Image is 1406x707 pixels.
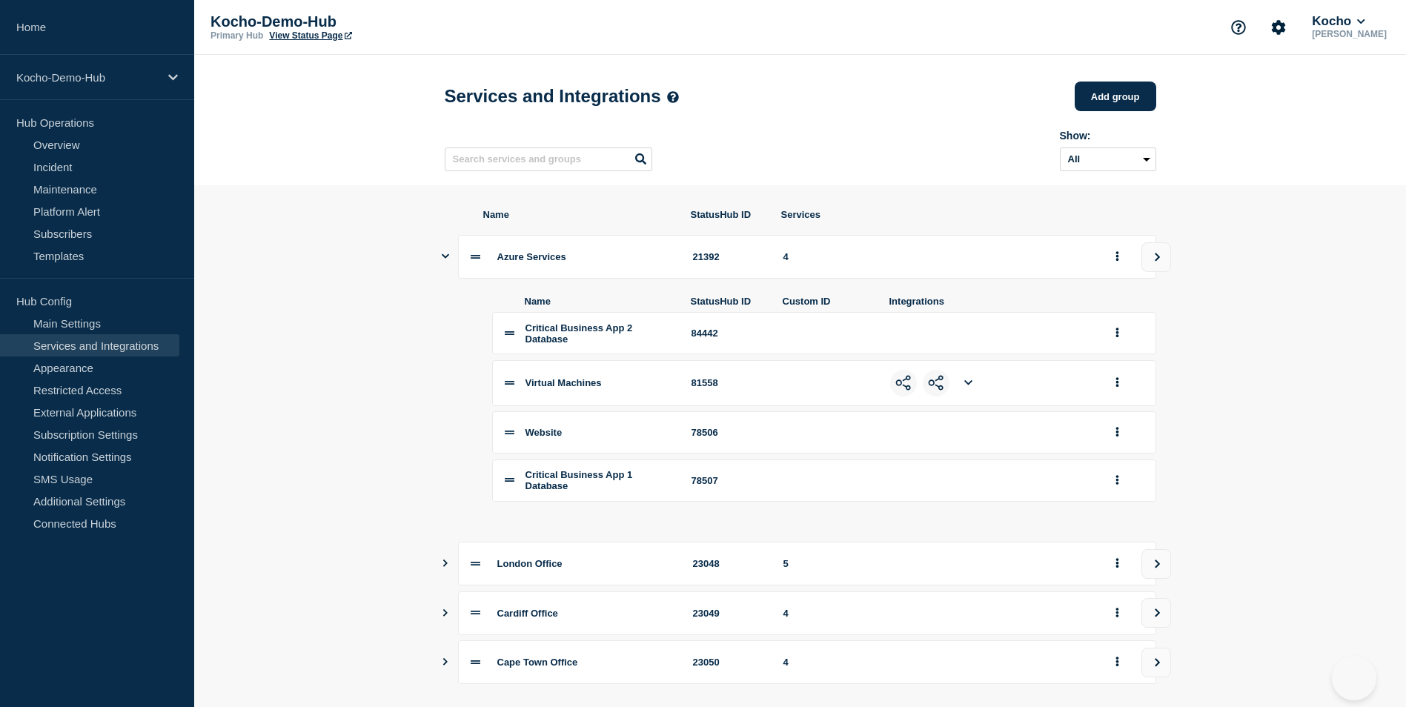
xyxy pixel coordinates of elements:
[497,608,558,619] span: Cardiff Office
[783,296,872,307] span: Custom ID
[442,235,449,279] button: Show services
[483,209,673,220] span: Name
[1075,82,1156,111] button: Add group
[497,251,566,262] span: Azure Services
[1108,245,1127,268] button: group actions
[1108,602,1127,625] button: group actions
[442,542,449,585] button: Show services
[1108,371,1127,394] button: group actions
[1141,242,1171,272] button: view group
[1141,598,1171,628] button: view group
[692,328,766,339] div: 84442
[1108,421,1127,444] button: group actions
[895,375,911,391] img: generic_hook_icon
[445,86,679,107] h1: Services and Integrations
[691,296,765,307] span: StatusHub ID
[210,30,263,41] p: Primary Hub
[1332,656,1376,700] iframe: Help Scout Beacon - Open
[1309,14,1367,29] button: Kocho
[783,657,1090,668] div: 4
[1108,651,1127,674] button: group actions
[692,475,766,486] div: 78507
[1223,12,1254,43] button: Support
[1309,29,1390,39] p: [PERSON_NAME]
[497,657,578,668] span: Cape Town Office
[1108,322,1127,345] button: group actions
[693,657,766,668] div: 23050
[889,296,1091,307] span: Integrations
[1141,549,1171,579] button: view group
[693,558,766,569] div: 23048
[783,251,1090,262] div: 4
[1263,12,1294,43] button: Account settings
[210,13,507,30] p: Kocho-Demo-Hub
[692,427,766,438] div: 78506
[442,591,449,635] button: Show services
[1141,648,1171,677] button: view group
[442,640,449,684] button: Show services
[783,608,1090,619] div: 4
[1108,469,1127,492] button: group actions
[269,30,351,41] a: View Status Page
[497,558,563,569] span: London Office
[525,296,673,307] span: Name
[783,558,1090,569] div: 5
[525,377,602,388] span: Virtual Machines
[691,209,763,220] span: StatusHub ID
[693,608,766,619] div: 23049
[781,209,1091,220] span: Services
[1060,130,1156,142] div: Show:
[1108,552,1127,575] button: group actions
[693,251,766,262] div: 21392
[525,469,633,491] span: Critical Business App 1 Database
[525,427,563,438] span: Website
[692,377,766,388] div: 81558
[928,375,944,391] img: generic_hook_v2_icon
[445,147,652,171] input: Search services and groups
[1060,147,1156,171] select: Archived
[16,71,159,84] p: Kocho-Demo-Hub
[525,322,633,345] span: Critical Business App 2 Database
